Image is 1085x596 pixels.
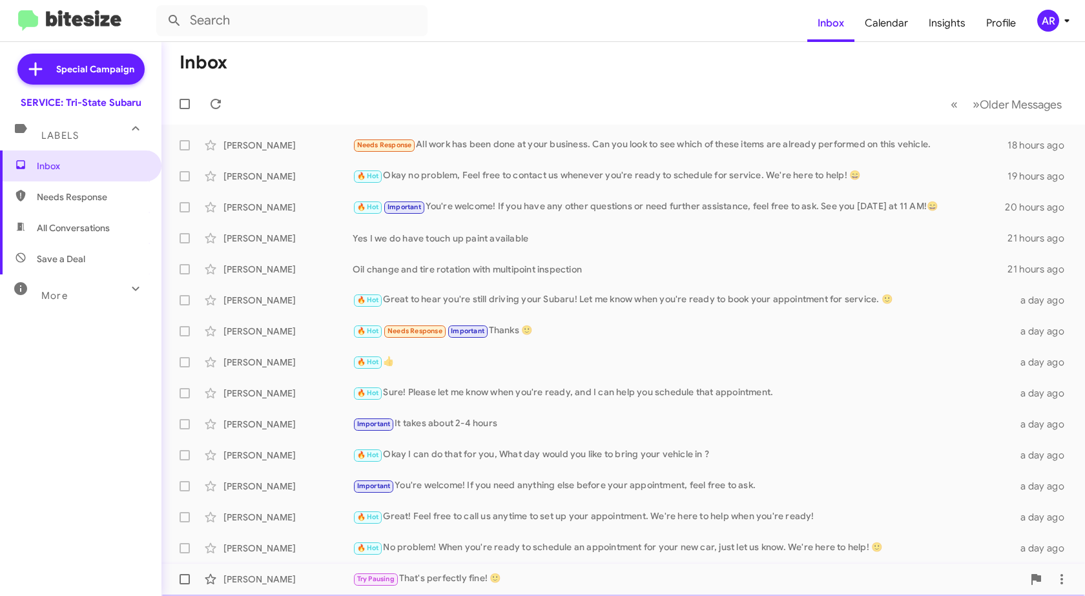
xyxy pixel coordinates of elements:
[223,449,353,462] div: [PERSON_NAME]
[223,232,353,245] div: [PERSON_NAME]
[1015,325,1075,338] div: a day ago
[37,190,147,203] span: Needs Response
[357,482,391,490] span: Important
[357,451,379,459] span: 🔥 Hot
[1015,418,1075,431] div: a day ago
[353,138,1008,152] div: All work has been done at your business. Can you look to see which of these items are already per...
[1008,139,1075,152] div: 18 hours ago
[353,293,1015,307] div: Great to hear you're still driving your Subaru! Let me know when you're ready to book your appoin...
[353,571,1023,586] div: That's perfectly fine! 🙂
[353,447,1015,462] div: Okay I can do that for you, What day would you like to bring your vehicle in ?
[976,5,1026,42] a: Profile
[357,327,379,335] span: 🔥 Hot
[353,416,1015,431] div: It takes about 2-4 hours
[353,385,1015,400] div: Sure! Please let me know when you're ready, and I can help you schedule that appointment.
[357,203,379,211] span: 🔥 Hot
[973,96,980,112] span: »
[1015,542,1075,555] div: a day ago
[41,130,79,141] span: Labels
[353,263,1008,276] div: Oil change and tire rotation with multipoint inspection
[180,52,227,73] h1: Inbox
[918,5,976,42] a: Insights
[357,358,379,366] span: 🔥 Hot
[353,200,1005,214] div: You're welcome! If you have any other questions or need further assistance, feel free to ask. See...
[223,294,353,307] div: [PERSON_NAME]
[223,387,353,400] div: [PERSON_NAME]
[223,170,353,183] div: [PERSON_NAME]
[387,327,442,335] span: Needs Response
[223,573,353,586] div: [PERSON_NAME]
[1015,511,1075,524] div: a day ago
[223,263,353,276] div: [PERSON_NAME]
[353,169,1008,183] div: Okay no problem, Feel free to contact us whenever you're ready to schedule for service. We're her...
[156,5,428,36] input: Search
[21,96,141,109] div: SERVICE: Tri-State Subaru
[223,201,353,214] div: [PERSON_NAME]
[357,513,379,521] span: 🔥 Hot
[223,542,353,555] div: [PERSON_NAME]
[1015,480,1075,493] div: a day ago
[387,203,421,211] span: Important
[353,509,1015,524] div: Great! Feel free to call us anytime to set up your appointment. We're here to help when you're re...
[854,5,918,42] a: Calendar
[357,544,379,552] span: 🔥 Hot
[1008,232,1075,245] div: 21 hours ago
[1015,356,1075,369] div: a day ago
[353,540,1015,555] div: No problem! When you're ready to schedule an appointment for your new car, just let us know. We'r...
[1015,449,1075,462] div: a day ago
[965,91,1069,118] button: Next
[223,418,353,431] div: [PERSON_NAME]
[223,480,353,493] div: [PERSON_NAME]
[357,172,379,180] span: 🔥 Hot
[353,232,1008,245] div: Yes I we do have touch up paint available
[1037,10,1059,32] div: AR
[451,327,484,335] span: Important
[223,511,353,524] div: [PERSON_NAME]
[951,96,958,112] span: «
[17,54,145,85] a: Special Campaign
[980,98,1062,112] span: Older Messages
[944,91,1069,118] nav: Page navigation example
[357,296,379,304] span: 🔥 Hot
[223,139,353,152] div: [PERSON_NAME]
[357,141,412,149] span: Needs Response
[56,63,134,76] span: Special Campaign
[1008,263,1075,276] div: 21 hours ago
[353,478,1015,493] div: You're welcome! If you need anything else before your appointment, feel free to ask.
[1005,201,1075,214] div: 20 hours ago
[37,221,110,234] span: All Conversations
[1015,387,1075,400] div: a day ago
[357,420,391,428] span: Important
[37,159,147,172] span: Inbox
[807,5,854,42] a: Inbox
[41,290,68,302] span: More
[1008,170,1075,183] div: 19 hours ago
[37,252,85,265] span: Save a Deal
[357,389,379,397] span: 🔥 Hot
[223,356,353,369] div: [PERSON_NAME]
[1026,10,1071,32] button: AR
[353,355,1015,369] div: 👍
[353,324,1015,338] div: Thanks 🙂
[223,325,353,338] div: [PERSON_NAME]
[1015,294,1075,307] div: a day ago
[357,575,395,583] span: Try Pausing
[943,91,966,118] button: Previous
